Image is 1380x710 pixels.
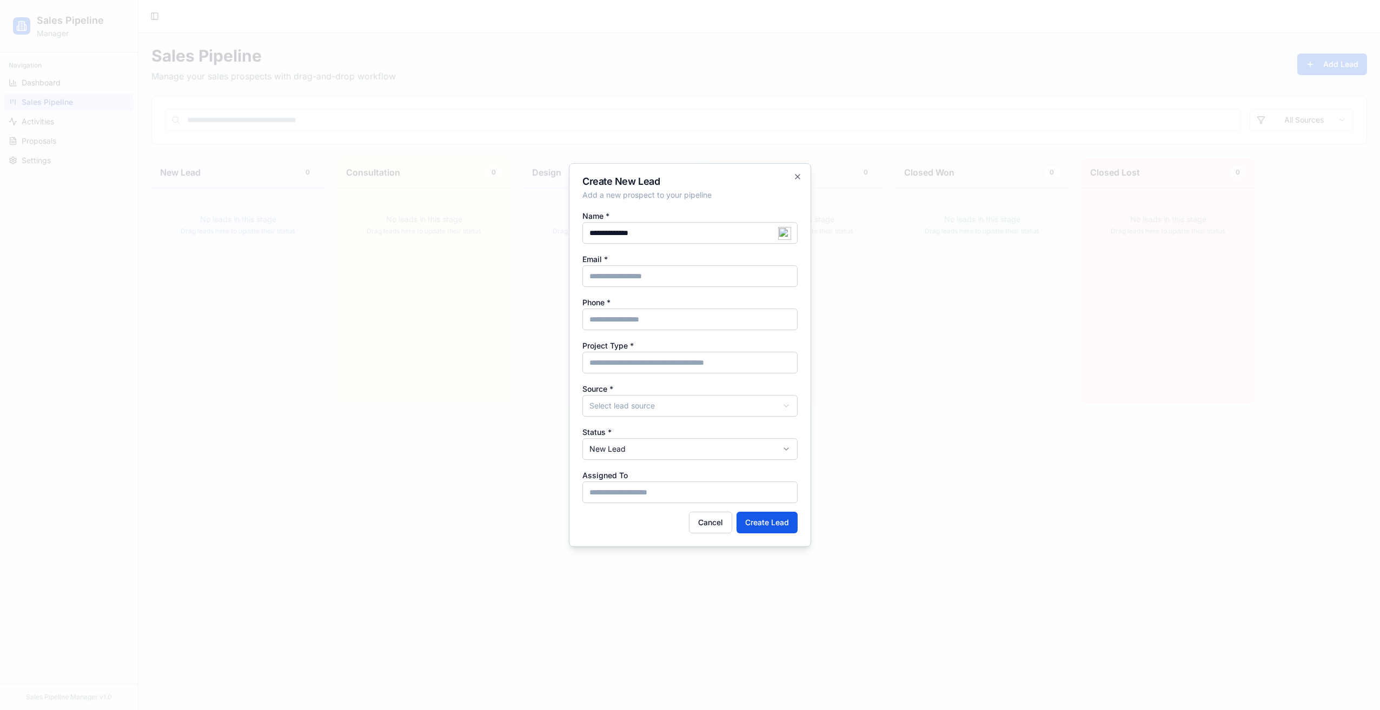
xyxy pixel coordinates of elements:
[689,512,732,533] button: Cancel
[737,512,798,533] button: Create Lead
[582,341,634,350] label: Project Type *
[582,298,611,307] label: Phone *
[582,471,628,480] label: Assigned To
[778,227,791,240] img: npw-badge-icon-locked.svg
[582,254,608,264] label: Email *
[582,177,798,186] h2: Create New Lead
[582,427,612,437] label: Status *
[582,211,609,220] label: Name *
[582,384,613,393] label: Source *
[582,190,798,200] p: Add a new prospect to your pipeline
